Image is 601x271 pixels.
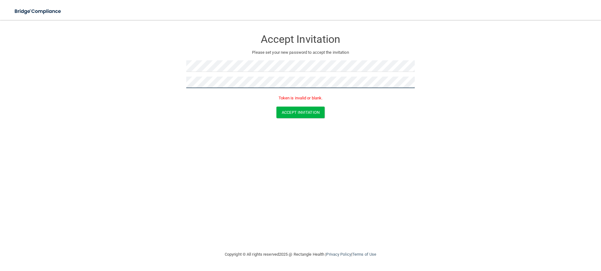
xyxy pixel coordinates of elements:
div: Copyright © All rights reserved 2025 @ Rectangle Health | | [186,244,415,264]
p: Please set your new password to accept the invitation [191,49,410,56]
p: Token is invalid or blank. [186,94,415,102]
img: bridge_compliance_login_screen.278c3ca4.svg [9,5,67,18]
a: Terms of Use [352,252,376,257]
button: Accept Invitation [276,107,325,118]
a: Privacy Policy [326,252,351,257]
h3: Accept Invitation [186,33,415,45]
